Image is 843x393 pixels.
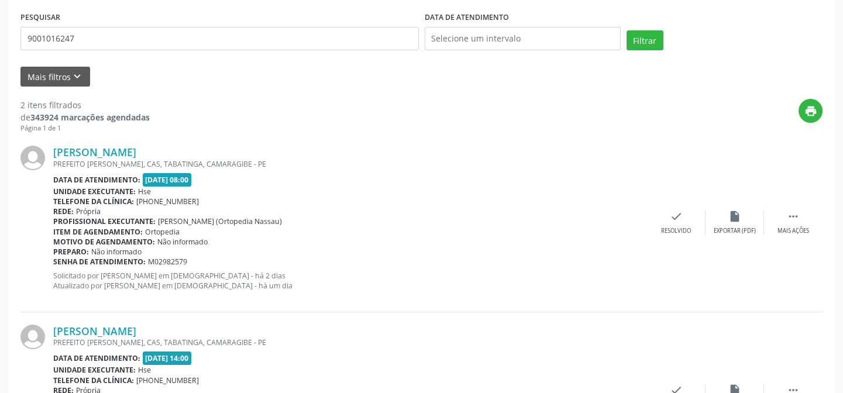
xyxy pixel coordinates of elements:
i:  [787,210,800,223]
button: Mais filtroskeyboard_arrow_down [20,67,90,87]
span: Não informado [157,237,208,247]
b: Data de atendimento: [53,353,140,363]
b: Unidade executante: [53,365,136,375]
b: Rede: [53,206,74,216]
i: keyboard_arrow_down [71,70,84,83]
b: Senha de atendimento: [53,257,146,267]
p: Solicitado por [PERSON_NAME] em [DEMOGRAPHIC_DATA] - há 2 dias Atualizado por [PERSON_NAME] em [D... [53,271,647,291]
div: de [20,111,150,123]
span: [PHONE_NUMBER] [136,196,199,206]
label: PESQUISAR [20,9,60,27]
strong: 343924 marcações agendadas [30,112,150,123]
span: [PERSON_NAME] (Ortopedia Nassau) [158,216,282,226]
span: Hse [138,187,151,196]
a: [PERSON_NAME] [53,146,136,158]
i: insert_drive_file [728,210,741,223]
a: [PERSON_NAME] [53,325,136,337]
i: print [804,105,817,118]
span: [PHONE_NUMBER] [136,375,199,385]
b: Profissional executante: [53,216,156,226]
div: PREFEITO [PERSON_NAME], CAS, TABATINGA, CAMARAGIBE - PE [53,337,647,347]
button: print [799,99,823,123]
img: img [20,146,45,170]
b: Data de atendimento: [53,175,140,185]
label: DATA DE ATENDIMENTO [425,9,509,27]
input: Nome, código do beneficiário ou CPF [20,27,419,50]
div: Exportar (PDF) [714,227,756,235]
div: PREFEITO [PERSON_NAME], CAS, TABATINGA, CAMARAGIBE - PE [53,159,647,169]
span: [DATE] 14:00 [143,351,192,365]
input: Selecione um intervalo [425,27,621,50]
button: Filtrar [627,30,663,50]
span: Ortopedia [145,227,180,237]
b: Telefone da clínica: [53,375,134,385]
div: Resolvido [661,227,691,235]
span: [DATE] 08:00 [143,173,192,187]
span: Não informado [91,247,142,257]
b: Unidade executante: [53,187,136,196]
span: Própria [76,206,101,216]
div: Página 1 de 1 [20,123,150,133]
div: Mais ações [777,227,809,235]
img: img [20,325,45,349]
b: Preparo: [53,247,89,257]
i: check [670,210,683,223]
b: Telefone da clínica: [53,196,134,206]
div: 2 itens filtrados [20,99,150,111]
span: M02982579 [148,257,187,267]
b: Item de agendamento: [53,227,143,237]
b: Motivo de agendamento: [53,237,155,247]
span: Hse [138,365,151,375]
